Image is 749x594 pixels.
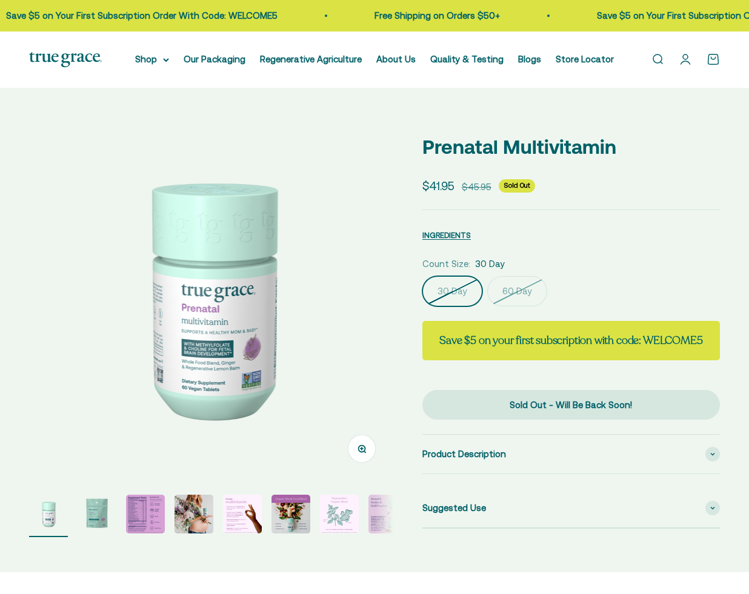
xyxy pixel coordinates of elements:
[184,54,245,64] a: Our Packaging
[422,231,471,240] span: INGREDIENTS
[135,52,169,67] summary: Shop
[422,228,471,242] button: INGREDIENTS
[422,177,454,195] sale-price: $41.95
[29,495,68,537] button: Go to item 1
[271,495,310,537] button: Go to item 6
[422,435,720,474] summary: Product Description
[462,180,491,194] compare-at-price: $45.95
[556,54,614,64] a: Store Locator
[29,495,68,533] img: Daily Multivitamin to Support a Healthy Mom & Baby* For women during pre-conception, pregnancy, a...
[29,117,393,481] img: Daily Multivitamin to Support a Healthy Mom & Baby* For women during pre-conception, pregnancy, a...
[422,131,720,162] p: Prenatal Multivitamin
[368,495,407,537] button: Go to item 8
[499,179,535,193] sold-out-badge: Sold Out
[126,495,165,533] img: Prenatal & Postnatal Excellent Choline Source Vegan Soy Free Gluten Free
[518,54,541,64] a: Blogs
[430,54,504,64] a: Quality & Testing
[320,495,359,533] img: Lemon Balm Ginger Regenerative Organic Lemon Balm and Organic Ginger.
[422,489,720,527] summary: Suggested Use
[78,495,116,533] img: Daily Multivitamin to Support a Healthy Mom & Baby* - For women during pre-conception, pregnancy,...
[175,495,213,533] img: True Grace Prenatal Multivitamin provides an organic whole food blend that includes organic beet ...
[422,501,486,515] span: Suggested Use
[78,495,116,537] button: Go to item 2
[368,495,407,533] img: Our custom-made bottles are designed to be refilled and ultimately recycled - never tossed away. ...
[374,10,500,21] a: Free Shipping on Orders $50+
[271,495,310,533] img: - Beet Root - Amla Fruit - Cranberry Fruit - Ginger Root - Lemon Balm - Mustard Seed
[447,398,696,412] div: Sold Out - Will Be Back Soon!
[126,495,165,537] button: Go to item 3
[475,257,505,271] span: 30 Day
[422,447,506,461] span: Product Description
[422,257,470,271] legend: Count Size:
[422,390,720,420] button: Sold Out - Will Be Back Soon!
[6,8,278,23] p: Save $5 on Your First Subscription Order With Code: WELCOME5
[223,495,262,533] img: - 200% daily value of Vitamin D3 for pregnant women - vegan sourced from algae - Excellent source...
[223,495,262,537] button: Go to item 5
[175,495,213,537] button: Go to item 4
[260,54,362,64] a: Regenerative Agriculture
[376,54,416,64] a: About Us
[320,495,359,537] button: Go to item 7
[439,333,702,348] strong: Save $5 on your first subscription with code: WELCOME5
